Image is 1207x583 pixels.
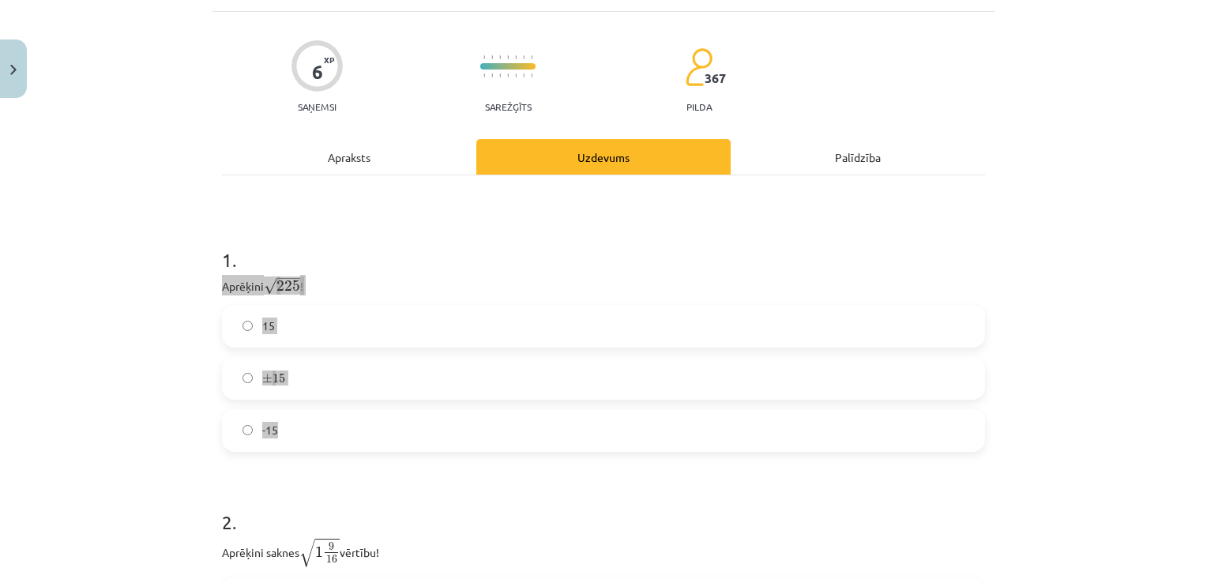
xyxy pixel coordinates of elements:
img: students-c634bb4e5e11cddfef0936a35e636f08e4e9abd3cc4e673bd6f9a4125e45ecb1.svg [685,47,713,87]
p: Aprēķini saknes vērtību! [222,537,985,568]
img: icon-short-line-57e1e144782c952c97e751825c79c345078a6d821885a25fce030b3d8c18986b.svg [523,55,525,59]
div: Apraksts [222,139,476,175]
img: icon-short-line-57e1e144782c952c97e751825c79c345078a6d821885a25fce030b3d8c18986b.svg [515,55,517,59]
span: 15 [262,318,275,334]
img: icon-short-line-57e1e144782c952c97e751825c79c345078a6d821885a25fce030b3d8c18986b.svg [523,73,525,77]
input: 15 [243,321,253,331]
p: Aprēķini ! [222,275,985,295]
span: 1 [315,547,323,558]
span: √ [299,539,315,567]
span: -15 [262,422,278,438]
input: -15 [243,425,253,435]
img: icon-short-line-57e1e144782c952c97e751825c79c345078a6d821885a25fce030b3d8c18986b.svg [507,73,509,77]
p: pilda [686,101,712,112]
span: 15 [273,374,285,383]
h1: 1 . [222,221,985,270]
div: Palīdzība [731,139,985,175]
img: icon-short-line-57e1e144782c952c97e751825c79c345078a6d821885a25fce030b3d8c18986b.svg [483,73,485,77]
span: 225 [276,280,300,291]
img: icon-short-line-57e1e144782c952c97e751825c79c345078a6d821885a25fce030b3d8c18986b.svg [491,55,493,59]
h1: 2 . [222,483,985,532]
span: ± [262,374,273,383]
img: icon-short-line-57e1e144782c952c97e751825c79c345078a6d821885a25fce030b3d8c18986b.svg [507,55,509,59]
img: icon-close-lesson-0947bae3869378f0d4975bcd49f059093ad1ed9edebbc8119c70593378902aed.svg [10,65,17,75]
img: icon-short-line-57e1e144782c952c97e751825c79c345078a6d821885a25fce030b3d8c18986b.svg [491,73,493,77]
span: 9 [329,543,334,551]
span: √ [264,278,276,295]
div: Uzdevums [476,139,731,175]
img: icon-short-line-57e1e144782c952c97e751825c79c345078a6d821885a25fce030b3d8c18986b.svg [531,73,532,77]
img: icon-short-line-57e1e144782c952c97e751825c79c345078a6d821885a25fce030b3d8c18986b.svg [515,73,517,77]
div: 6 [312,61,323,83]
img: icon-short-line-57e1e144782c952c97e751825c79c345078a6d821885a25fce030b3d8c18986b.svg [483,55,485,59]
p: Saņemsi [291,101,343,112]
p: Sarežģīts [485,101,532,112]
span: XP [324,55,334,64]
span: 16 [326,555,337,563]
img: icon-short-line-57e1e144782c952c97e751825c79c345078a6d821885a25fce030b3d8c18986b.svg [499,73,501,77]
img: icon-short-line-57e1e144782c952c97e751825c79c345078a6d821885a25fce030b3d8c18986b.svg [531,55,532,59]
span: 367 [705,71,726,85]
img: icon-short-line-57e1e144782c952c97e751825c79c345078a6d821885a25fce030b3d8c18986b.svg [499,55,501,59]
